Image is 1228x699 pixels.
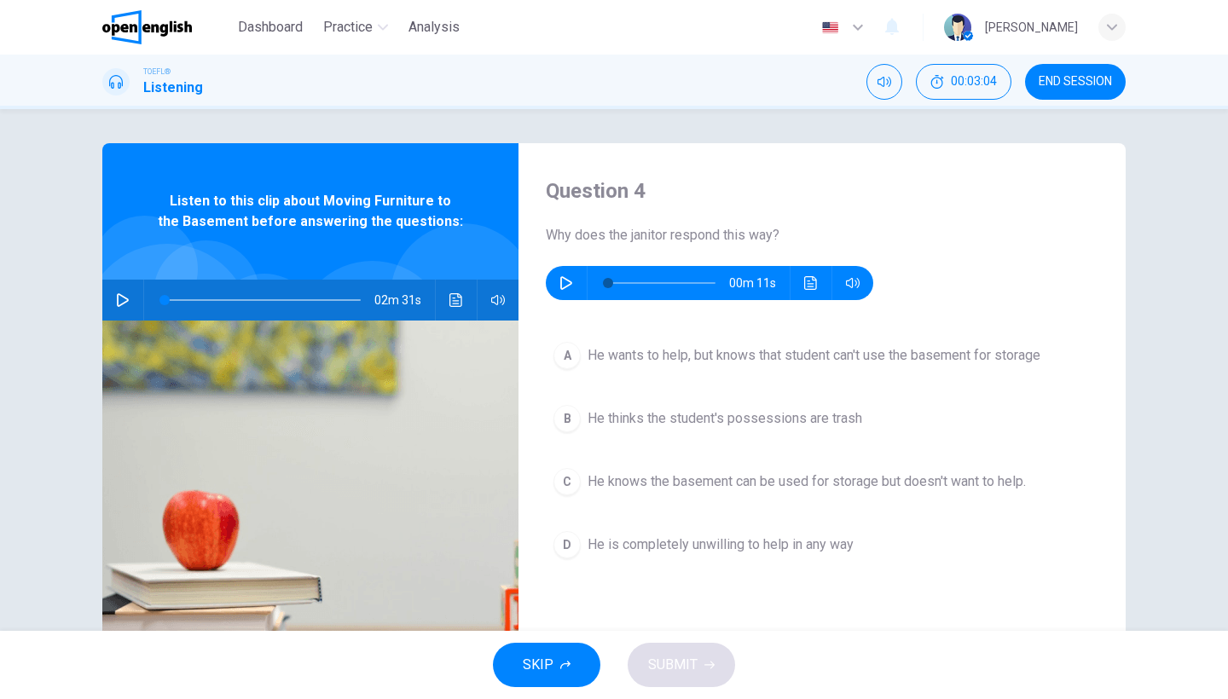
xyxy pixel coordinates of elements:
div: [PERSON_NAME] [985,17,1078,38]
img: Profile picture [944,14,971,41]
button: DHe is completely unwilling to help in any way [546,523,1098,566]
img: OpenEnglish logo [102,10,192,44]
button: SKIP [493,643,600,687]
button: 00:03:04 [916,64,1011,100]
button: Analysis [402,12,466,43]
span: 00m 11s [729,266,790,300]
span: 02m 31s [374,280,435,321]
button: Click to see the audio transcription [797,266,825,300]
a: OpenEnglish logo [102,10,231,44]
div: Mute [866,64,902,100]
button: END SESSION [1025,64,1126,100]
span: SKIP [523,653,553,677]
div: D [553,531,581,558]
span: He is completely unwilling to help in any way [588,534,854,555]
span: 00:03:04 [951,75,997,89]
span: Practice [323,17,373,38]
span: Analysis [408,17,460,38]
button: Practice [316,12,395,43]
button: BHe thinks the student's possessions are trash [546,397,1098,440]
span: He wants to help, but knows that student can't use the basement for storage [588,345,1040,366]
span: END SESSION [1039,75,1112,89]
div: Hide [916,64,1011,100]
h1: Listening [143,78,203,98]
button: CHe knows the basement can be used for storage but doesn't want to help. [546,460,1098,503]
img: en [820,21,841,34]
span: Why does the janitor respond this way? [546,225,1098,246]
span: Dashboard [238,17,303,38]
button: Dashboard [231,12,310,43]
button: Click to see the audio transcription [443,280,470,321]
span: He knows the basement can be used for storage but doesn't want to help. [588,471,1026,492]
span: He thinks the student's possessions are trash [588,408,862,429]
span: TOEFL® [143,66,171,78]
span: Listen to this clip about Moving Furniture to the Basement before answering the questions: [158,191,463,232]
div: A [553,342,581,369]
button: AHe wants to help, but knows that student can't use the basement for storage [546,334,1098,377]
div: B [553,405,581,432]
div: C [553,468,581,495]
h4: Question 4 [546,177,1098,205]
